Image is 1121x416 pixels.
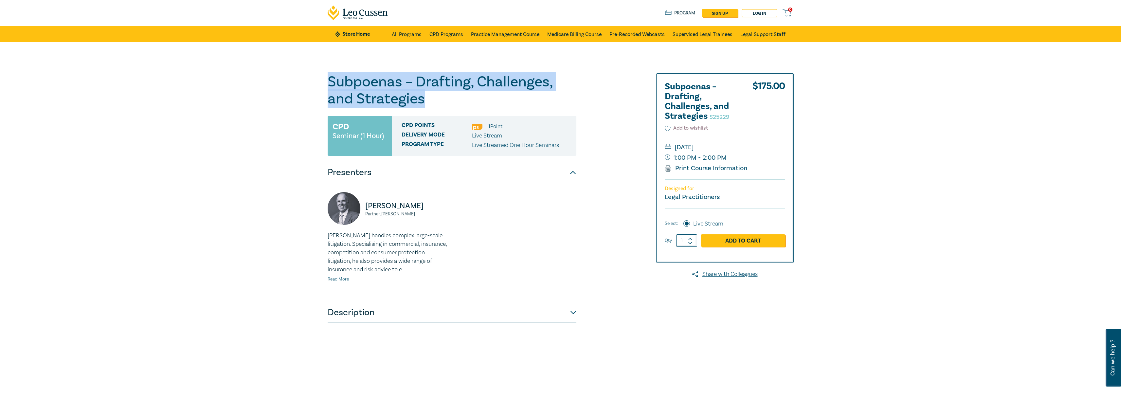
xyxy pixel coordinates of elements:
span: Program type [402,141,472,150]
button: Add to wishlist [665,124,708,132]
span: CPD Points [402,122,472,131]
p: [PERSON_NAME] handles complex large-scale litigation. Specialising in commercial, insurance, comp... [328,231,448,274]
a: Read More [328,276,349,282]
a: Medicare Billing Course [547,26,602,42]
a: Practice Management Course [471,26,539,42]
label: Qty [665,237,672,244]
div: $ 175.00 [752,82,785,124]
h1: Subpoenas – Drafting, Challenges, and Strategies [328,73,576,107]
label: Live Stream [693,220,723,228]
a: All Programs [392,26,422,42]
h2: Subpoenas – Drafting, Challenges, and Strategies [665,82,737,121]
small: Legal Practitioners [665,193,720,201]
a: Supervised Legal Trainees [673,26,732,42]
p: Live Streamed One Hour Seminars [472,141,559,150]
a: Pre-Recorded Webcasts [609,26,665,42]
small: 1:00 PM - 2:00 PM [665,153,785,163]
span: Can we help ? [1110,333,1116,383]
span: Live Stream [472,132,502,139]
span: 0 [788,8,792,12]
a: Legal Support Staff [740,26,786,42]
h3: CPD [333,121,349,133]
button: Description [328,303,576,322]
li: 1 Point [488,122,502,131]
a: Store Home [335,30,381,38]
small: S25229 [710,113,729,121]
a: Share with Colleagues [656,270,794,279]
a: Add to Cart [701,234,785,247]
a: Program [665,9,696,17]
span: Delivery Mode [402,132,472,140]
a: Log in [742,9,777,17]
small: Partner, [PERSON_NAME] [365,212,448,216]
input: 1 [676,234,697,247]
img: https://s3.ap-southeast-2.amazonaws.com/leo-cussen-store-production-content/Contacts/Daniel%20Mar... [328,192,360,225]
p: Designed for [665,186,785,192]
p: [PERSON_NAME] [365,201,448,211]
small: Seminar (1 Hour) [333,133,384,139]
img: Professional Skills [472,124,482,130]
small: [DATE] [665,142,785,153]
a: CPD Programs [429,26,463,42]
span: Select: [665,220,678,227]
a: sign up [702,9,738,17]
button: Presenters [328,163,576,182]
a: Print Course Information [665,164,748,172]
